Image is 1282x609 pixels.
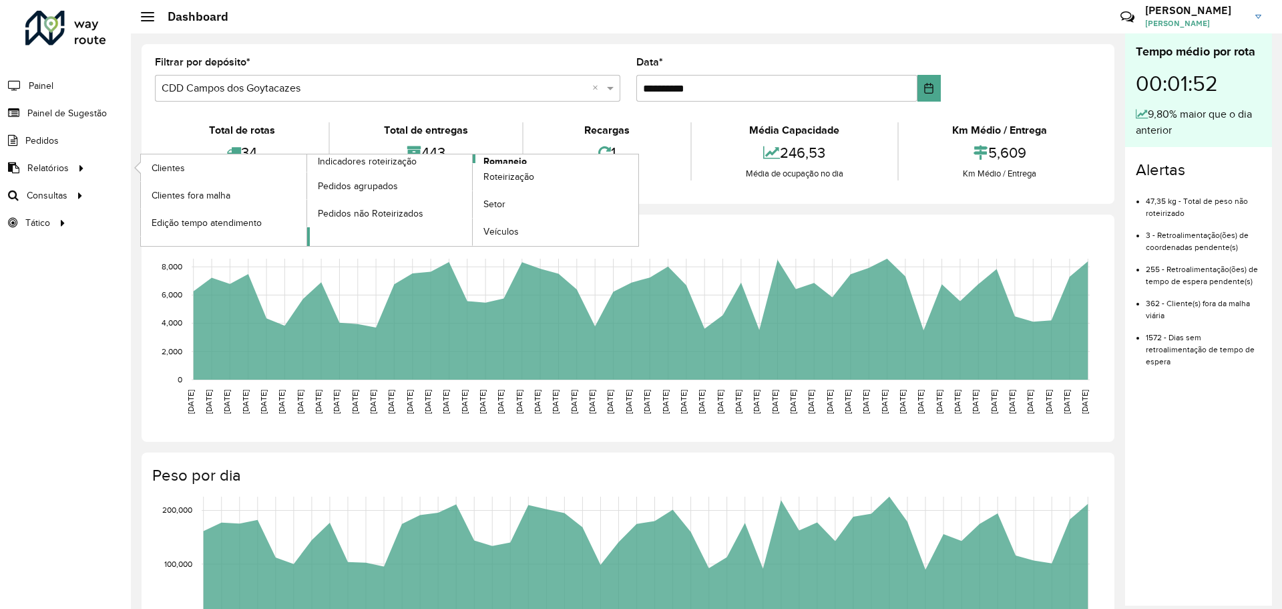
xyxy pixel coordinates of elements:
text: [DATE] [222,390,231,414]
li: 3 - Retroalimentação(ões) de coordenadas pendente(s) [1146,219,1261,253]
text: [DATE] [1026,390,1034,414]
span: Romaneio [483,154,527,168]
text: [DATE] [861,390,870,414]
span: [PERSON_NAME] [1145,17,1245,29]
text: [DATE] [789,390,797,414]
text: [DATE] [496,390,505,414]
text: [DATE] [1008,390,1016,414]
a: Roteirização [473,164,638,191]
text: [DATE] [515,390,523,414]
span: Clientes [152,161,185,175]
span: Pedidos agrupados [318,179,398,193]
span: Veículos [483,225,519,239]
text: [DATE] [551,390,560,414]
text: [DATE] [990,390,998,414]
a: Clientes [141,154,306,181]
text: [DATE] [296,390,304,414]
text: [DATE] [478,390,487,414]
li: 255 - Retroalimentação(ões) de tempo de espera pendente(s) [1146,253,1261,287]
text: 100,000 [164,560,192,568]
text: [DATE] [570,390,578,414]
div: 9,80% maior que o dia anterior [1136,106,1261,138]
li: 362 - Cliente(s) fora da malha viária [1146,287,1261,322]
div: 443 [333,138,518,167]
text: [DATE] [1044,390,1053,414]
text: [DATE] [679,390,688,414]
text: [DATE] [423,390,432,414]
text: [DATE] [880,390,889,414]
span: Clientes fora malha [152,189,230,203]
h2: Dashboard [154,9,228,24]
text: 200,000 [162,506,192,515]
button: Choose Date [917,75,941,102]
text: [DATE] [771,390,779,414]
div: Média de ocupação no dia [695,167,893,180]
text: [DATE] [661,390,670,414]
text: [DATE] [332,390,341,414]
a: Setor [473,191,638,218]
text: [DATE] [277,390,286,414]
span: Roteirização [483,170,534,184]
label: Data [636,54,663,70]
text: 6,000 [162,290,182,299]
text: [DATE] [241,390,250,414]
text: [DATE] [186,390,195,414]
div: 1 [527,138,687,167]
a: Contato Rápido [1113,3,1142,31]
div: Total de entregas [333,122,518,138]
a: Romaneio [307,154,639,246]
label: Filtrar por depósito [155,54,250,70]
text: [DATE] [807,390,815,414]
span: Pedidos não Roteirizados [318,207,423,221]
a: Clientes fora malha [141,182,306,209]
text: [DATE] [843,390,852,414]
text: 4,000 [162,319,182,328]
a: Pedidos não Roteirizados [307,200,473,227]
span: Setor [483,197,505,211]
div: Recargas [527,122,687,138]
text: [DATE] [716,390,724,414]
text: [DATE] [351,390,359,414]
div: 34 [158,138,325,167]
a: Edição tempo atendimento [141,209,306,236]
a: Pedidos agrupados [307,172,473,199]
div: Tempo médio por rota [1136,43,1261,61]
text: [DATE] [314,390,323,414]
text: [DATE] [642,390,651,414]
div: Total de rotas [158,122,325,138]
text: [DATE] [369,390,377,414]
div: Km Médio / Entrega [902,122,1098,138]
text: [DATE] [935,390,943,414]
text: [DATE] [734,390,742,414]
div: 246,53 [695,138,893,167]
h3: [PERSON_NAME] [1145,4,1245,17]
text: [DATE] [405,390,414,414]
li: 1572 - Dias sem retroalimentação de tempo de espera [1146,322,1261,368]
span: Edição tempo atendimento [152,216,262,230]
text: [DATE] [1062,390,1071,414]
text: [DATE] [606,390,614,414]
text: 0 [178,375,182,384]
span: Painel de Sugestão [27,106,107,120]
text: [DATE] [588,390,596,414]
text: [DATE] [460,390,469,414]
text: [DATE] [898,390,907,414]
text: 8,000 [162,262,182,271]
div: 5,609 [902,138,1098,167]
div: Km Médio / Entrega [902,167,1098,180]
text: [DATE] [204,390,213,414]
text: [DATE] [971,390,980,414]
span: Pedidos [25,134,59,148]
text: [DATE] [259,390,268,414]
text: [DATE] [752,390,761,414]
span: Consultas [27,189,67,203]
a: Indicadores roteirização [141,154,473,246]
span: Tático [25,216,50,230]
text: [DATE] [533,390,542,414]
text: [DATE] [441,390,450,414]
text: [DATE] [916,390,925,414]
span: Clear all [592,80,604,96]
text: [DATE] [387,390,395,414]
div: Média Capacidade [695,122,893,138]
text: 2,000 [162,347,182,356]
